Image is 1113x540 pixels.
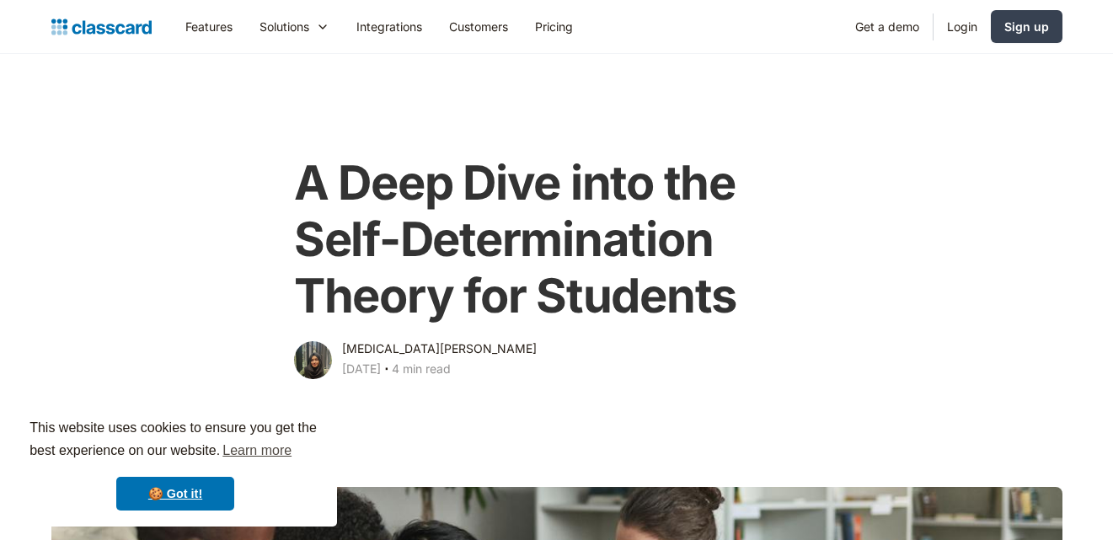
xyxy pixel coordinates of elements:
[392,359,451,379] div: 4 min read
[13,402,337,527] div: cookieconsent
[116,477,234,511] a: dismiss cookie message
[260,18,309,35] div: Solutions
[51,15,152,39] a: home
[29,418,321,463] span: This website uses cookies to ensure you get the best experience on our website.
[172,8,246,45] a: Features
[246,8,343,45] div: Solutions
[381,359,392,382] div: ‧
[342,359,381,379] div: [DATE]
[342,339,537,359] div: [MEDICAL_DATA][PERSON_NAME]
[220,438,294,463] a: learn more about cookies
[294,155,819,325] h1: A Deep Dive into the Self-Determination Theory for Students
[436,8,522,45] a: Customers
[934,8,991,45] a: Login
[1004,18,1049,35] div: Sign up
[343,8,436,45] a: Integrations
[991,10,1062,43] a: Sign up
[842,8,933,45] a: Get a demo
[522,8,586,45] a: Pricing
